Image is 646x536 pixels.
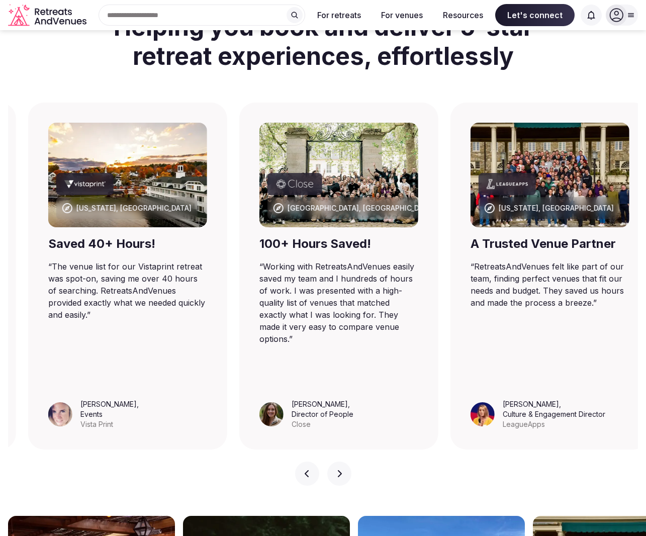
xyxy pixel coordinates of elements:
svg: Retreats and Venues company logo [8,4,88,27]
blockquote: “ Working with RetreatsAndVenues easily saved my team and I hundreds of hours of work. I was pres... [259,260,418,345]
div: Culture & Engagement Director [503,409,605,419]
div: Director of People [292,409,353,419]
svg: LeagueApps company logo [487,179,528,189]
cite: [PERSON_NAME] [503,400,559,408]
div: [US_STATE], [GEOGRAPHIC_DATA] [499,203,614,213]
span: Let's connect [495,4,575,26]
div: [GEOGRAPHIC_DATA], [GEOGRAPHIC_DATA] [288,203,434,213]
div: Close [292,419,353,429]
div: Saved 40+ Hours! [48,235,207,252]
div: A Trusted Venue Partner [471,235,629,252]
div: Events [80,409,139,419]
cite: [PERSON_NAME] [80,400,137,408]
figcaption: , [292,399,353,429]
div: Vista Print [80,419,139,429]
button: For retreats [309,4,369,26]
img: Mary Hartberg [259,402,284,426]
div: LeagueApps [503,419,605,429]
blockquote: “ The venue list for our Vistaprint retreat was spot-on, saving me over 40 hours of searching. Re... [48,260,207,321]
h2: Helping you book and deliver 5-star retreat experiences, effortlessly [98,1,548,82]
figcaption: , [80,399,139,429]
img: New Hampshire, USA [48,123,207,227]
div: 100+ Hours Saved! [259,235,418,252]
svg: Vistaprint company logo [64,179,106,189]
figcaption: , [503,399,605,429]
img: Jamie Hancock [471,402,495,426]
cite: [PERSON_NAME] [292,400,348,408]
blockquote: “ RetreatsAndVenues felt like part of our team, finding perfect venues that fit our needs and bud... [471,260,629,309]
div: [US_STATE], [GEOGRAPHIC_DATA] [76,203,192,213]
img: Hannah Linder [48,402,72,426]
a: Visit the homepage [8,4,88,27]
button: Resources [435,4,491,26]
button: For venues [373,4,431,26]
img: Pennsylvania, USA [471,123,629,227]
img: Lombardy, Italy [259,123,418,227]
